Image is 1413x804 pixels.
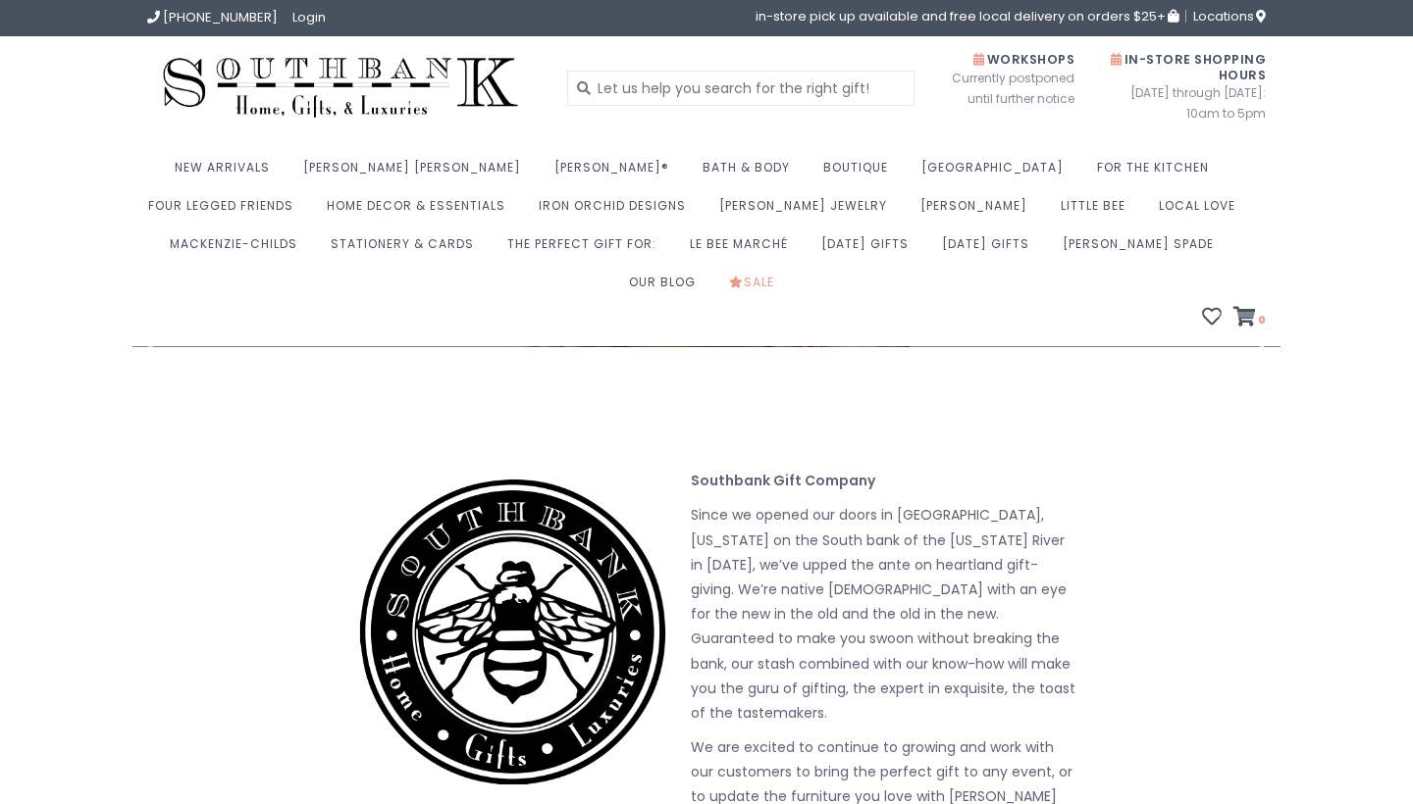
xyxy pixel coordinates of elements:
button: 2 of 4 [1099,312,1148,318]
a: [DATE] Gifts [821,230,918,269]
span: in-store pick up available and free local delivery on orders $25+ [756,10,1178,23]
a: Home Decor & Essentials [327,192,515,230]
a: MacKenzie-Childs [170,230,307,269]
a: [PERSON_NAME]® [554,154,679,192]
span: [PHONE_NUMBER] [163,8,278,26]
a: Le Bee Marché [690,230,798,269]
a: For the Kitchen [1097,154,1219,192]
span: [DATE] through [DATE]: 10am to 5pm [1104,82,1266,124]
a: [PERSON_NAME] [PERSON_NAME] [303,154,531,192]
a: Sale [729,269,784,307]
span: Locations [1193,7,1266,25]
a: Iron Orchid Designs [539,192,696,230]
strong: Southbank Gift Company [691,471,875,490]
button: 3 of 4 [1154,312,1203,318]
a: The perfect gift for: [507,230,666,269]
button: Next [1168,337,1266,357]
button: Previous [147,337,245,357]
a: Local Love [1159,192,1245,230]
span: Workshops [973,51,1074,68]
img: Southbank Gift Company -- Home, Gifts, and Luxuries [147,51,534,125]
a: [PERSON_NAME] Jewelry [719,192,897,230]
a: [PERSON_NAME] [920,192,1037,230]
button: 4 of 4 [1209,312,1258,318]
a: New Arrivals [175,154,280,192]
a: Login [292,8,326,26]
a: [DATE] Gifts [942,230,1039,269]
a: Our Blog [629,269,706,307]
a: Bath & Body [703,154,800,192]
input: Let us help you search for the right gift! [567,71,916,106]
a: [PHONE_NUMBER] [147,8,278,26]
span: In-Store Shopping Hours [1111,51,1266,83]
img: Southbank Logo [335,469,691,795]
a: Stationery & Cards [331,230,484,269]
a: Four Legged Friends [148,192,303,230]
span: Currently postponed until further notice [927,68,1074,109]
a: [PERSON_NAME] Spade [1063,230,1224,269]
a: Little Bee [1061,192,1135,230]
a: Locations [1185,10,1266,23]
a: [GEOGRAPHIC_DATA] [921,154,1073,192]
button: 1 of 4 [1044,312,1093,318]
p: Since we opened our doors in [GEOGRAPHIC_DATA], [US_STATE] on the South bank of the [US_STATE] Ri... [335,503,1078,726]
a: Boutique [823,154,898,192]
